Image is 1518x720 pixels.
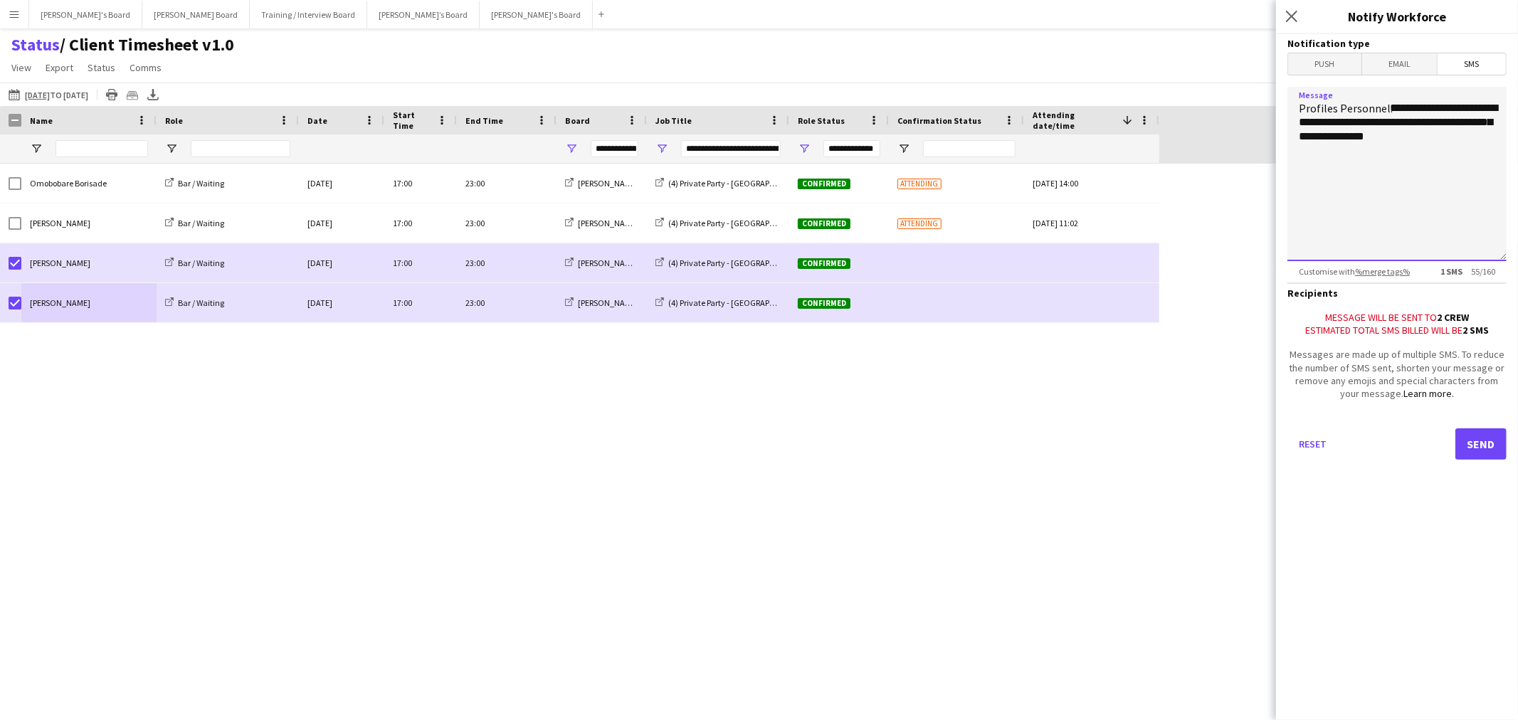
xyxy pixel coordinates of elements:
[1455,428,1507,460] button: Send
[384,164,457,203] div: 17:00
[30,258,90,268] span: [PERSON_NAME]
[897,179,942,189] span: Attending
[668,297,809,308] span: (4) Private Party - [GEOGRAPHIC_DATA]
[897,218,942,229] span: Attending
[1287,37,1507,50] h3: Notification type
[457,164,557,203] div: 23:00
[565,218,668,228] a: [PERSON_NAME]'s Board
[30,178,107,189] span: Omobobare Borisade
[6,58,37,77] a: View
[1437,311,1469,324] b: 2 crew
[130,61,162,74] span: Comms
[1355,266,1410,277] a: %merge tags%
[578,178,668,189] span: [PERSON_NAME]'s Board
[1033,203,1151,243] div: [DATE] 11:02
[11,61,31,74] span: View
[56,140,148,157] input: Name Filter Input
[88,61,115,74] span: Status
[165,142,178,155] button: Open Filter Menu
[578,297,668,308] span: [PERSON_NAME]'s Board
[124,86,141,103] app-action-btn: Crew files as ZIP
[578,218,668,228] span: [PERSON_NAME]'s Board
[40,58,79,77] a: Export
[655,218,809,228] a: (4) Private Party - [GEOGRAPHIC_DATA]
[299,164,384,203] div: [DATE]
[178,258,224,268] span: Bar / Waiting
[82,58,121,77] a: Status
[798,298,850,309] span: Confirmed
[798,218,850,229] span: Confirmed
[798,142,811,155] button: Open Filter Menu
[299,243,384,282] div: [DATE]
[103,86,120,103] app-action-btn: Print
[384,203,457,243] div: 17:00
[1287,428,1339,460] button: Reset
[1440,266,1462,277] b: 1 SMS
[30,297,90,308] span: [PERSON_NAME]
[1362,53,1438,75] span: Email
[46,61,73,74] span: Export
[565,258,668,268] a: [PERSON_NAME]'s Board
[60,34,234,55] span: Client Timesheet v1.0
[565,115,590,126] span: Board
[565,142,578,155] button: Open Filter Menu
[384,243,457,282] div: 17:00
[30,142,43,155] button: Open Filter Menu
[565,178,668,189] a: [PERSON_NAME]'s Board
[165,178,224,189] a: Bar / Waiting
[393,110,431,131] span: Start Time
[457,203,557,243] div: 23:00
[6,86,91,103] button: [DATE]to [DATE]
[178,218,224,228] span: Bar / Waiting
[1403,387,1454,400] a: Learn more.
[124,58,167,77] a: Comms
[1287,311,1507,324] div: Message will be sent to
[165,218,224,228] a: Bar / Waiting
[1033,164,1151,203] div: [DATE] 14:00
[465,115,503,126] span: End Time
[565,297,668,308] a: [PERSON_NAME]'s Board
[1287,348,1507,400] div: Messages are made up of multiple SMS. To reduce the number of SMS sent, shorten your message or r...
[798,258,850,269] span: Confirmed
[25,90,50,100] tcxspan: Call 11-09-2025 via 3CX
[1288,53,1361,75] span: Push
[384,283,457,322] div: 17:00
[165,115,183,126] span: Role
[1033,110,1117,131] span: Attending date/time
[897,142,910,155] button: Open Filter Menu
[655,258,809,268] a: (4) Private Party - [GEOGRAPHIC_DATA]
[250,1,367,28] button: Training / Interview Board
[655,297,809,308] a: (4) Private Party - [GEOGRAPHIC_DATA]
[457,243,557,282] div: 23:00
[798,179,850,189] span: Confirmed
[299,203,384,243] div: [DATE]
[480,1,593,28] button: [PERSON_NAME]'s Board
[655,115,692,126] span: Job Title
[29,1,142,28] button: [PERSON_NAME]'s Board
[655,178,809,189] a: (4) Private Party - [GEOGRAPHIC_DATA]
[668,218,809,228] span: (4) Private Party - [GEOGRAPHIC_DATA]
[923,140,1016,157] input: Confirmation Status Filter Input
[165,258,224,268] a: Bar / Waiting
[897,115,981,126] span: Confirmation Status
[144,86,162,103] app-action-btn: Export XLSX
[165,297,224,308] a: Bar / Waiting
[668,258,809,268] span: (4) Private Party - [GEOGRAPHIC_DATA]
[11,34,60,55] a: Status
[191,140,290,157] input: Role Filter Input
[1287,324,1507,337] div: Estimated total SMS billed will be
[578,258,668,268] span: [PERSON_NAME]'s Board
[142,1,250,28] button: [PERSON_NAME] Board
[1287,287,1507,300] h3: Recipients
[299,283,384,322] div: [DATE]
[457,283,557,322] div: 23:00
[1429,266,1507,277] span: 55 / 160
[668,178,809,189] span: (4) Private Party - [GEOGRAPHIC_DATA]
[178,178,224,189] span: Bar / Waiting
[30,115,53,126] span: Name
[1276,7,1518,26] h3: Notify Workforce
[178,297,224,308] span: Bar / Waiting
[798,115,845,126] span: Role Status
[1287,266,1421,277] span: Customise with
[307,115,327,126] span: Date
